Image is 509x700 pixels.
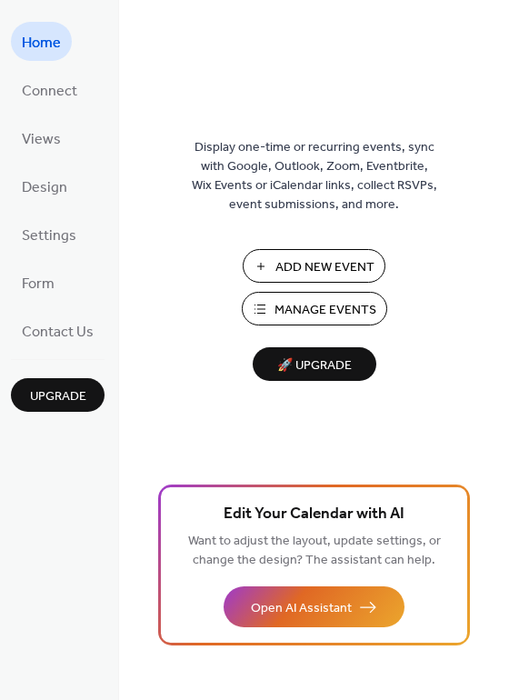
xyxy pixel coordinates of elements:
[22,270,55,298] span: Form
[275,258,374,277] span: Add New Event
[274,301,376,320] span: Manage Events
[11,166,78,205] a: Design
[22,174,67,202] span: Design
[264,354,365,378] span: 🚀 Upgrade
[242,292,387,325] button: Manage Events
[11,311,105,350] a: Contact Us
[22,318,94,346] span: Contact Us
[253,347,376,381] button: 🚀 Upgrade
[11,215,87,254] a: Settings
[11,118,72,157] a: Views
[11,263,65,302] a: Form
[192,138,437,215] span: Display one-time or recurring events, sync with Google, Outlook, Zoom, Eventbrite, Wix Events or ...
[22,77,77,105] span: Connect
[224,502,404,527] span: Edit Your Calendar with AI
[224,586,404,627] button: Open AI Assistant
[30,387,86,406] span: Upgrade
[188,529,441,573] span: Want to adjust the layout, update settings, or change the design? The assistant can help.
[22,29,61,57] span: Home
[22,125,61,154] span: Views
[11,22,72,61] a: Home
[243,249,385,283] button: Add New Event
[22,222,76,250] span: Settings
[251,599,352,618] span: Open AI Assistant
[11,378,105,412] button: Upgrade
[11,70,88,109] a: Connect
